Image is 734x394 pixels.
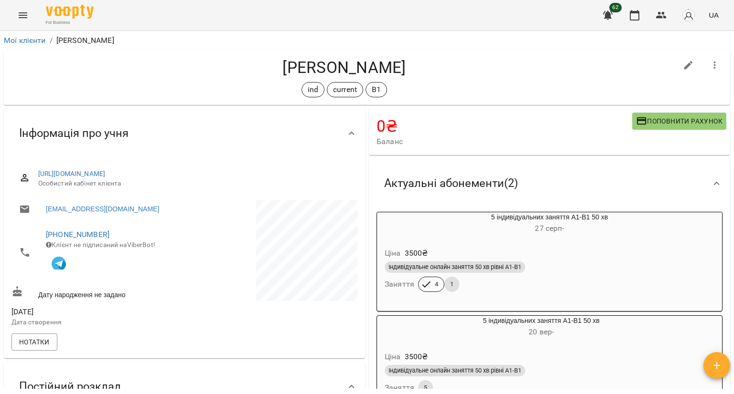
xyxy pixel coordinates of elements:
[709,10,719,20] span: UA
[705,6,723,24] button: UA
[11,306,183,318] span: [DATE]
[11,318,183,327] p: Дата створення
[50,35,53,46] li: /
[56,35,114,46] p: [PERSON_NAME]
[636,115,723,127] span: Поповнити рахунок
[377,136,632,147] span: Баланс
[46,20,94,26] span: For Business
[429,280,444,289] span: 4
[385,350,401,363] h6: Ціна
[405,248,428,259] p: 3500 ₴
[529,327,554,336] span: 20 вер -
[4,109,365,158] div: Інформація про учня
[46,5,94,19] img: Voopty Logo
[11,4,34,27] button: Menu
[38,179,350,188] span: Особистий кабінет клієнта
[333,84,357,95] p: current
[372,84,381,95] p: B1
[385,263,525,271] span: Індивідуальне онлайн заняття 50 хв рівні А1-В1
[377,116,632,136] h4: 0 ₴
[11,333,57,351] button: Нотатки
[19,379,121,394] span: Постійний розклад
[52,257,66,271] img: Telegram
[385,247,401,260] h6: Ціна
[385,278,414,291] h6: Заняття
[384,176,518,191] span: Актуальні абонементи ( 2 )
[535,224,564,233] span: 27 серп -
[377,212,722,235] div: 5 індивідуальних заняття А1-В1 50 хв
[385,366,525,375] span: Індивідуальне онлайн заняття 50 хв рівні А1-В1
[444,280,459,289] span: 1
[327,82,363,97] div: current
[609,3,622,12] span: 62
[11,58,677,77] h4: [PERSON_NAME]
[10,284,184,301] div: Дату народження не задано
[19,336,50,348] span: Нотатки
[632,113,726,130] button: Поповнити рахунок
[308,84,318,95] p: ind
[4,36,46,45] a: Мої клієнти
[682,9,695,22] img: avatar_s.png
[46,249,72,275] button: Клієнт підписаний на VooptyBot
[302,82,324,97] div: ind
[405,351,428,363] p: 3500 ₴
[46,230,109,239] a: [PHONE_NUMBER]
[46,241,155,249] span: Клієнт не підписаний на ViberBot!
[46,204,159,214] a: [EMAIL_ADDRESS][DOMAIN_NAME]
[38,170,106,177] a: [URL][DOMAIN_NAME]
[369,159,730,208] div: Актуальні абонементи(2)
[418,384,433,392] span: 5
[19,126,129,141] span: Інформація про учня
[377,316,705,339] div: 5 індивідуальних заняття А1-В1 50 хв
[4,35,730,46] nav: breadcrumb
[377,212,722,303] button: 5 індивідуальних заняття А1-В1 50 хв27 серп- Ціна3500₴Індивідуальне онлайн заняття 50 хв рівні А1...
[366,82,387,97] div: B1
